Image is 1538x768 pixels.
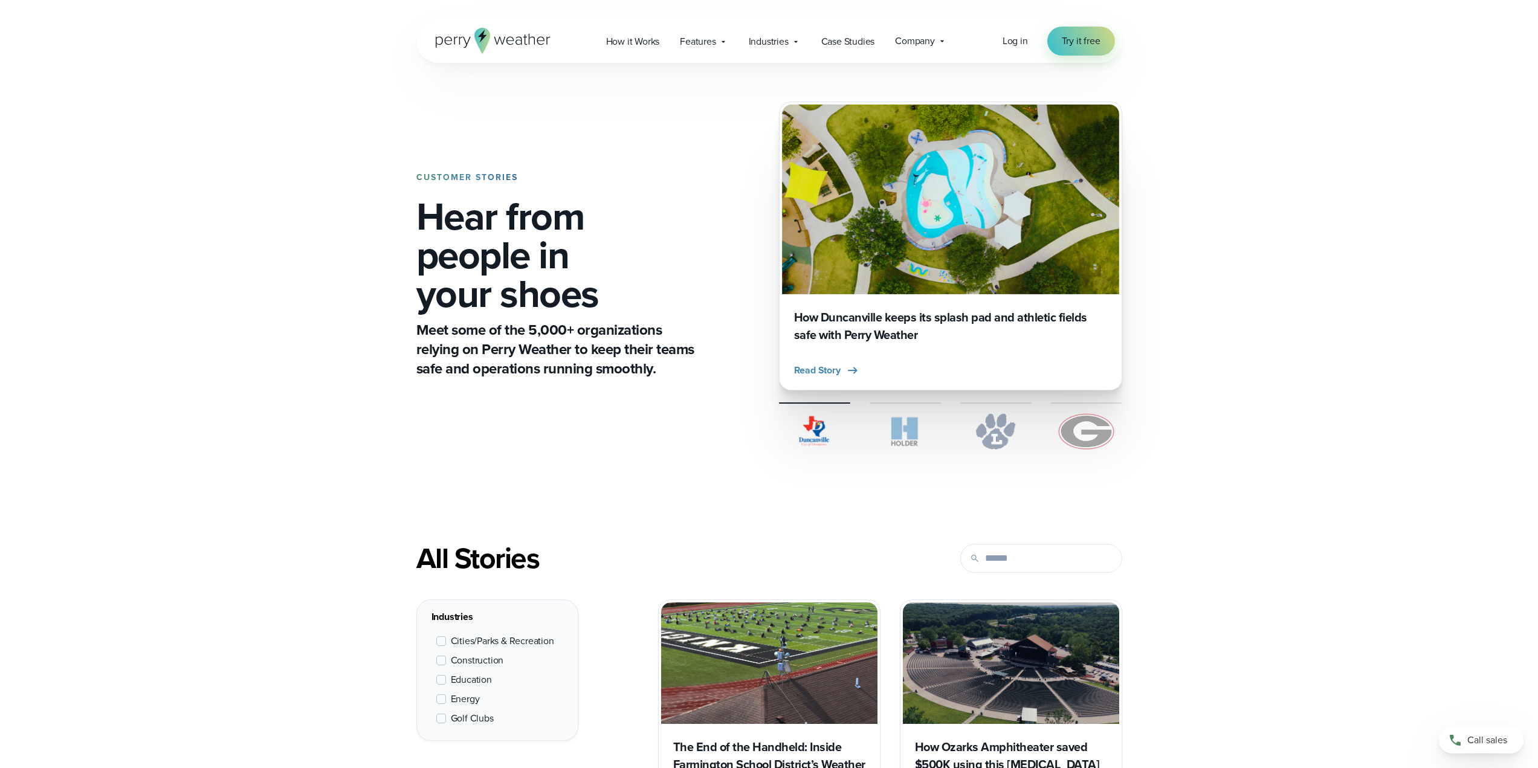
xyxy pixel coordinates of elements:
div: slideshow [779,102,1122,390]
span: Case Studies [821,34,875,49]
span: Company [895,34,935,48]
div: Industries [431,610,563,624]
span: Education [451,673,492,687]
p: Meet some of the 5,000+ organizations relying on Perry Weather to keep their teams safe and opera... [416,320,699,378]
span: Industries [749,34,789,49]
button: Read Story [794,363,860,378]
a: Try it free [1047,27,1115,56]
span: Golf Clubs [451,711,494,726]
img: Perry Weather monitoring [661,602,877,724]
a: Duncanville Splash Pad How Duncanville keeps its splash pad and athletic fields safe with Perry W... [779,102,1122,390]
span: Construction [451,653,504,668]
span: Energy [451,692,480,706]
strong: CUSTOMER STORIES [416,171,518,184]
span: Read Story [794,363,841,378]
img: City of Duncanville Logo [779,413,850,450]
div: All Stories [416,541,880,575]
h3: How Duncanville keeps its splash pad and athletic fields safe with Perry Weather [794,309,1107,344]
a: How it Works [596,29,670,54]
img: Duncanville Splash Pad [782,105,1119,294]
span: How it Works [606,34,660,49]
h1: Hear from people in your shoes [416,197,699,313]
div: 1 of 4 [779,102,1122,390]
span: Cities/Parks & Recreation [451,634,554,648]
span: Call sales [1467,733,1507,747]
a: Log in [1003,34,1028,48]
a: Call sales [1439,727,1523,753]
a: Case Studies [811,29,885,54]
img: Holder.svg [870,413,941,450]
span: Try it free [1062,34,1100,48]
span: Features [680,34,716,49]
